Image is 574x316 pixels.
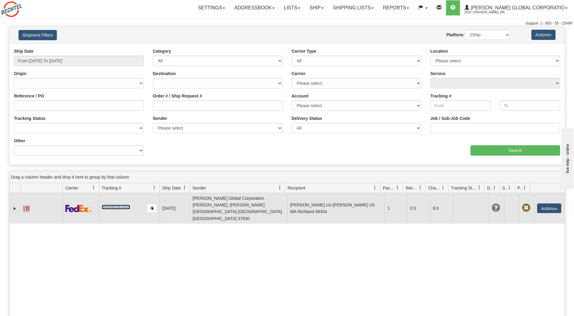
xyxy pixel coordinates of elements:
[430,115,470,121] label: Job / Sub-Job Code
[193,0,230,15] a: Settings
[407,193,430,224] td: 0.5
[65,205,92,212] img: 2 - FedEx Express®
[179,183,190,193] a: Ship Date filter column settings
[14,48,34,54] label: Ship Date
[378,0,414,15] a: Reports
[487,185,492,191] span: Delivery Status
[438,183,448,193] a: Charge filter column settings
[430,48,448,54] label: Location
[430,93,451,99] label: Tracking #
[328,0,378,15] a: Shipping lists
[275,183,285,193] a: Sender filter column settings
[287,193,385,224] td: [PERSON_NAME] c/o [PERSON_NAME] US WA Richland 99354
[502,185,507,191] span: Shipment Issues
[5,5,56,10] div: live help - online
[89,183,99,193] a: Carrier filter column settings
[153,71,176,77] label: Destination
[492,204,500,212] span: Unknown
[65,185,78,191] span: Carrier
[190,193,287,224] td: [PERSON_NAME] Global Corporation [PERSON_NAME], [PERSON_NAME] [GEOGRAPHIC_DATA] [GEOGRAPHIC_DATA]...
[149,183,159,193] a: Tracking # filter column settings
[102,205,130,209] a: 393095362491
[14,115,45,121] label: Tracking Status
[9,171,565,183] div: grid grouping header
[292,48,316,54] label: Carrier Type
[415,183,425,193] a: Weight filter column settings
[102,185,121,191] span: Tracking #
[520,183,530,193] a: Pickup Status filter column settings
[460,0,572,15] a: [PERSON_NAME] Global Corporatio 2553 / [PERSON_NAME], [PERSON_NAME]
[504,183,515,193] a: Shipment Issues filter column settings
[517,185,523,191] span: Pickup Status
[153,48,171,54] label: Category
[430,100,490,111] input: From
[469,5,565,10] span: [PERSON_NAME] Global Corporatio
[537,203,561,213] button: Actions
[18,30,57,40] button: Shipment Filters
[279,0,305,15] a: Lists
[385,193,407,224] td: 1
[230,0,279,15] a: Addressbook
[2,2,22,17] img: logo2553.jpg
[292,115,322,121] label: Delivery Status
[451,185,477,191] span: Tracking Status
[560,127,573,189] iframe: chat widget
[446,32,464,38] label: Platform
[405,185,418,191] span: Weight
[383,185,395,191] span: Packages
[500,100,560,111] input: To
[292,93,309,99] label: Account
[153,115,167,121] label: Sender
[471,145,560,156] input: Search
[428,185,441,191] span: Charge
[14,93,44,99] label: Reference / PO
[192,185,206,191] span: Sender
[153,93,202,99] label: Order # / Ship Request #
[23,203,29,213] a: Label
[430,193,453,224] td: 8.6
[292,71,306,77] label: Carrier
[288,185,305,191] span: Recipient
[392,183,403,193] a: Packages filter column settings
[162,185,181,191] span: Ship Date
[464,9,510,15] span: 2553 / [PERSON_NAME], [PERSON_NAME]
[430,71,445,77] label: Service
[489,183,500,193] a: Delivery Status filter column settings
[12,206,18,212] a: Expand
[305,0,328,15] a: Ship
[370,183,380,193] a: Recipient filter column settings
[2,21,572,26] div: Support: 1 - 855 - 55 - 2SHIP
[159,193,190,224] td: [DATE]
[147,204,157,213] button: Copy to clipboard
[522,204,530,212] span: Pickup Not Assigned
[14,71,26,77] label: Origin
[531,30,556,40] button: Actions
[14,138,25,144] label: Other
[474,183,484,193] a: Tracking Status filter column settings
